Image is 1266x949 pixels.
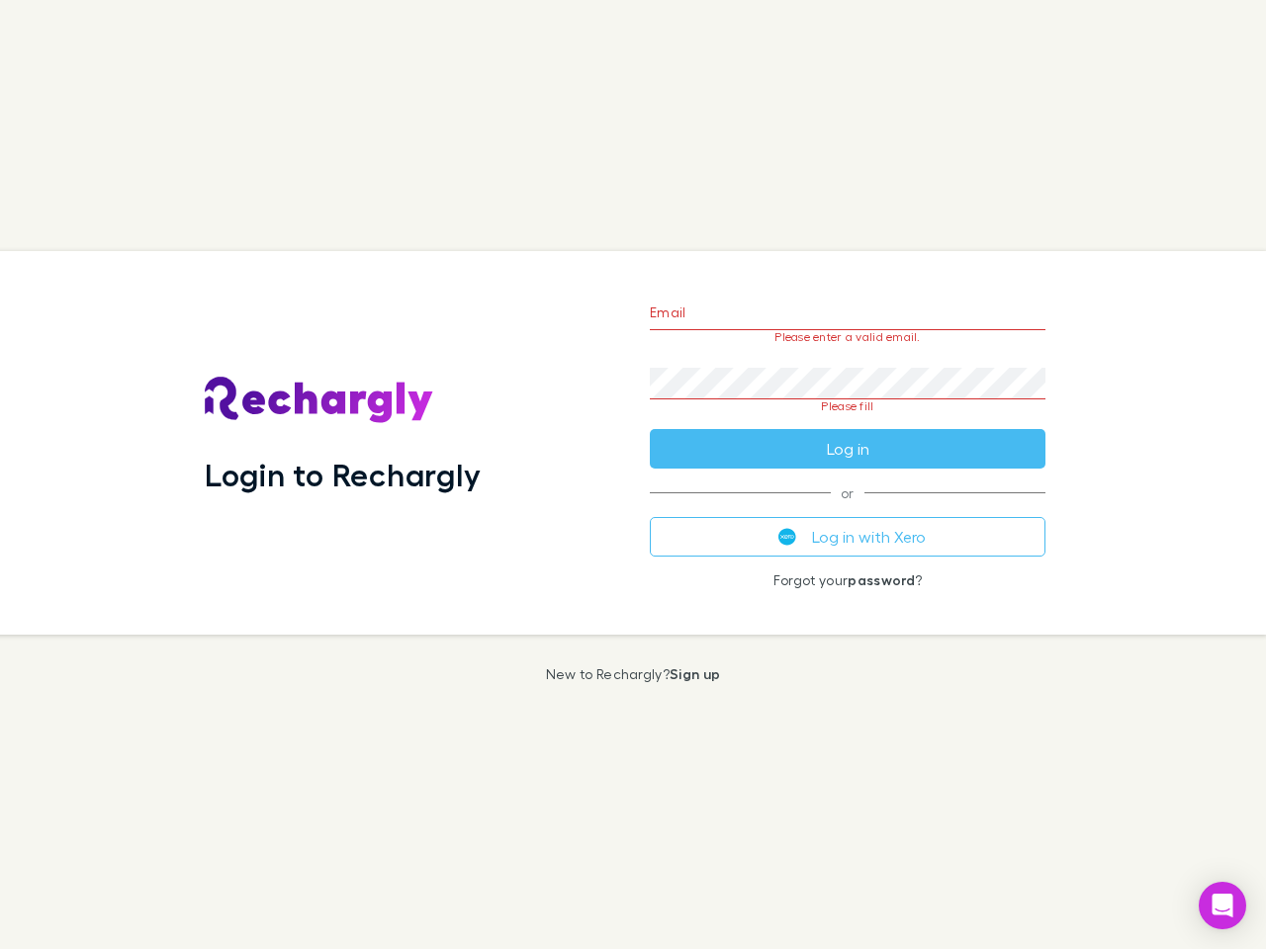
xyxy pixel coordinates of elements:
button: Log in [650,429,1045,469]
span: or [650,492,1045,493]
button: Log in with Xero [650,517,1045,557]
div: Open Intercom Messenger [1199,882,1246,929]
p: Please fill [650,399,1045,413]
a: password [848,571,915,588]
a: Sign up [670,665,720,682]
p: Please enter a valid email. [650,330,1045,344]
img: Xero's logo [778,528,796,546]
h1: Login to Rechargly [205,456,481,493]
img: Rechargly's Logo [205,377,434,424]
p: New to Rechargly? [546,666,721,682]
p: Forgot your ? [650,572,1045,588]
